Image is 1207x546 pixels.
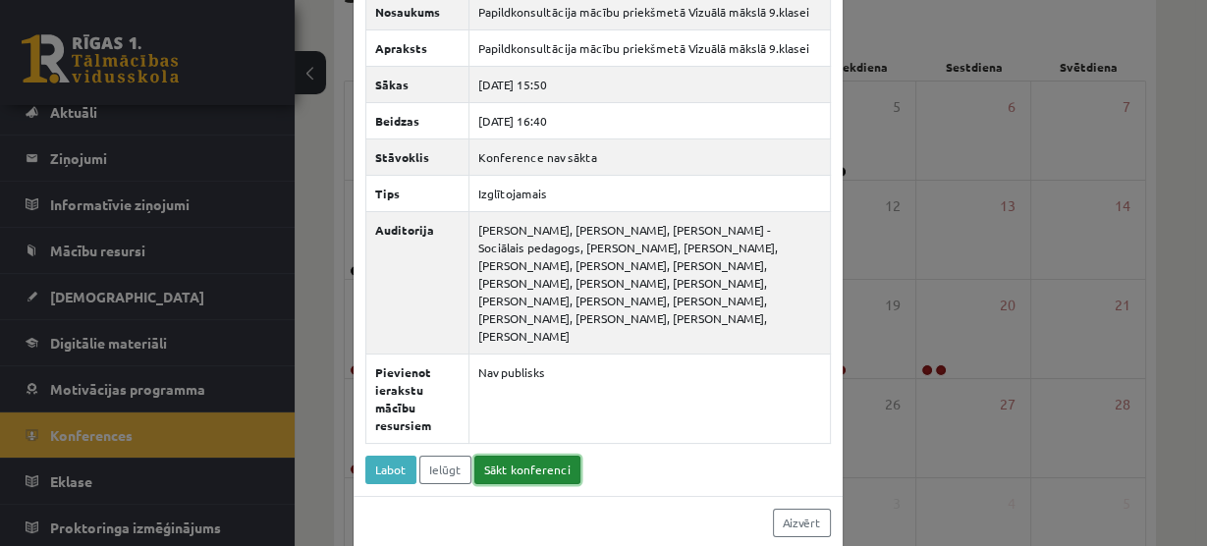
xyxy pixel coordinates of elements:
[365,456,416,484] a: Labot
[419,456,471,484] a: Ielūgt
[365,175,468,211] th: Tips
[474,456,580,484] a: Sākt konferenci
[468,211,830,354] td: [PERSON_NAME], [PERSON_NAME], [PERSON_NAME] - Sociālais pedagogs, [PERSON_NAME], [PERSON_NAME], [...
[468,175,830,211] td: Izglītojamais
[365,138,468,175] th: Stāvoklis
[468,66,830,102] td: [DATE] 15:50
[468,102,830,138] td: [DATE] 16:40
[468,354,830,443] td: Nav publisks
[365,211,468,354] th: Auditorija
[365,102,468,138] th: Beidzas
[773,509,831,537] a: Aizvērt
[365,66,468,102] th: Sākas
[468,29,830,66] td: Papildkonsultācija mācību priekšmetā Vizuālā mākslā 9.klasei
[468,138,830,175] td: Konference nav sākta
[365,29,468,66] th: Apraksts
[365,354,468,443] th: Pievienot ierakstu mācību resursiem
